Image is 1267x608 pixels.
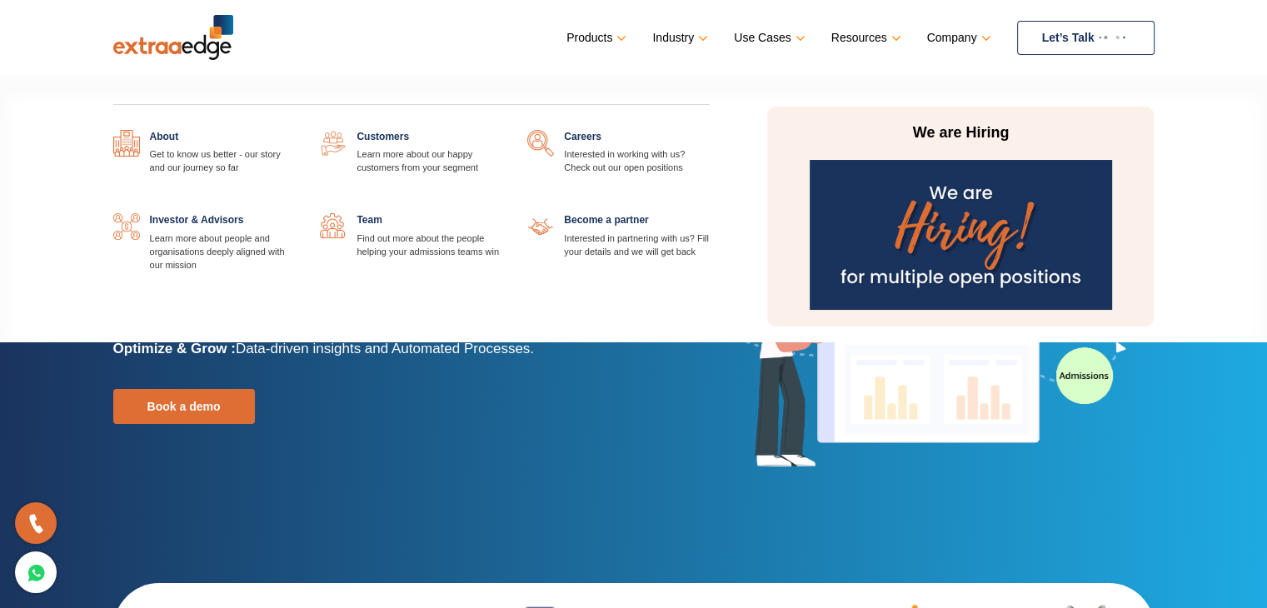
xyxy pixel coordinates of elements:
[734,26,801,50] a: Use Cases
[804,123,1117,143] p: We are Hiring
[113,389,255,424] a: Book a demo
[927,26,988,50] a: Company
[652,26,705,50] a: Industry
[1017,21,1155,55] a: Let’s Talk
[236,341,534,356] span: Data-driven insights and Automated Processes.
[831,26,898,50] a: Resources
[566,26,623,50] a: Products
[113,341,236,356] b: Optimize & Grow :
